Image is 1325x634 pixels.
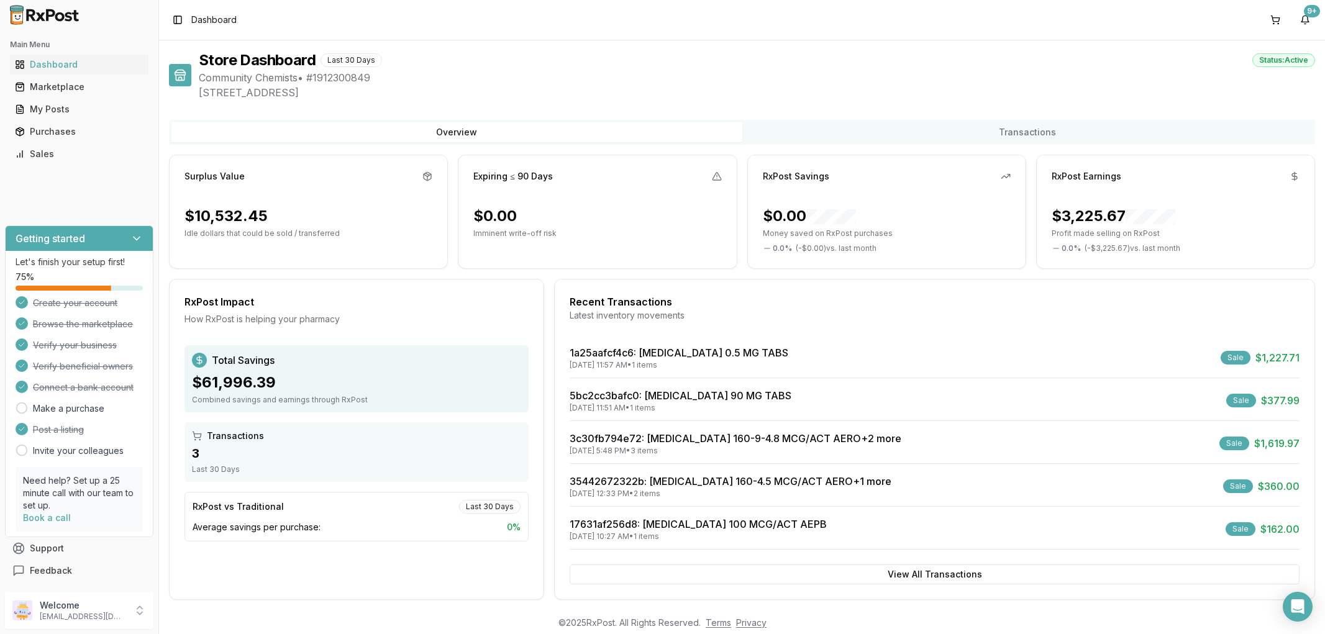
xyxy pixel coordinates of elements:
span: $1,619.97 [1254,436,1300,451]
div: Surplus Value [184,170,245,183]
div: $10,532.45 [184,206,268,226]
h1: Store Dashboard [199,50,316,70]
span: ( - $3,225.67 ) vs. last month [1085,243,1180,253]
div: My Posts [15,103,143,115]
div: Marketplace [15,81,143,93]
div: RxPost Impact [184,294,529,309]
div: Last 30 Days [192,464,521,474]
div: RxPost Savings [763,170,829,183]
button: Transactions [742,122,1313,142]
span: 0 % [507,521,521,533]
span: $377.99 [1261,393,1300,408]
a: Terms [706,617,731,628]
div: Purchases [15,125,143,138]
button: Support [5,537,153,559]
button: Sales [5,144,153,164]
span: Dashboard [191,14,237,26]
div: [DATE] 5:48 PM • 3 items [570,446,901,456]
div: Last 30 Days [459,500,521,514]
span: $162.00 [1260,522,1300,537]
span: [STREET_ADDRESS] [199,85,1315,100]
div: $0.00 [473,206,517,226]
a: Dashboard [10,53,148,76]
div: Status: Active [1252,53,1315,67]
p: Let's finish your setup first! [16,256,143,268]
span: ( - $0.00 ) vs. last month [796,243,877,253]
div: [DATE] 12:33 PM • 2 items [570,489,891,499]
a: Invite your colleagues [33,445,124,457]
button: View All Transactions [570,564,1300,584]
div: Combined savings and earnings through RxPost [192,395,521,405]
div: Sale [1221,351,1250,365]
a: 35442672322b: [MEDICAL_DATA] 160-4.5 MCG/ACT AERO+1 more [570,475,891,487]
p: Need help? Set up a 25 minute call with our team to set up. [23,474,135,512]
div: Sale [1223,479,1253,493]
div: Sales [15,148,143,160]
div: Last 30 Days [321,53,382,67]
div: $0.00 [763,206,856,226]
p: Imminent write-off risk [473,229,721,238]
span: 0.0 % [1062,243,1081,253]
span: Total Savings [212,353,275,368]
span: Post a listing [33,423,84,436]
div: How RxPost is helping your pharmacy [184,313,529,325]
span: 75 % [16,271,34,283]
div: [DATE] 11:57 AM • 1 items [570,360,788,370]
a: 1a25aafcf4c6: [MEDICAL_DATA] 0.5 MG TABS [570,346,788,359]
span: Feedback [30,564,72,577]
div: $3,225.67 [1052,206,1175,226]
p: Welcome [40,599,126,612]
div: Sale [1226,522,1255,536]
nav: breadcrumb [191,14,237,26]
p: Money saved on RxPost purchases [763,229,1011,238]
h2: Main Menu [10,40,148,50]
a: 5bc2cc3bafc0: [MEDICAL_DATA] 90 MG TABS [570,389,791,402]
button: Feedback [5,559,153,582]
button: Purchases [5,122,153,142]
div: Latest inventory movements [570,309,1300,322]
button: Overview [171,122,742,142]
div: Expiring ≤ 90 Days [473,170,553,183]
div: $61,996.39 [192,373,521,392]
div: RxPost vs Traditional [193,500,284,513]
span: Verify beneficial owners [33,360,133,373]
a: Privacy [736,617,767,628]
a: Sales [10,143,148,165]
span: 0.0 % [773,243,792,253]
span: Connect a bank account [33,381,134,394]
a: Make a purchase [33,402,104,415]
img: RxPost Logo [5,5,84,25]
button: My Posts [5,99,153,119]
p: [EMAIL_ADDRESS][DOMAIN_NAME] [40,612,126,622]
div: 9+ [1304,5,1320,17]
button: Dashboard [5,55,153,75]
a: My Posts [10,98,148,120]
span: Verify your business [33,339,117,351]
button: Marketplace [5,77,153,97]
a: Book a call [23,512,71,523]
div: Recent Transactions [570,294,1300,309]
span: Average savings per purchase: [193,521,321,533]
div: Open Intercom Messenger [1283,592,1313,622]
div: RxPost Earnings [1052,170,1121,183]
span: Transactions [207,430,264,442]
span: Create your account [33,297,117,309]
a: Purchases [10,120,148,143]
span: $1,227.71 [1255,350,1300,365]
div: [DATE] 10:27 AM • 1 items [570,532,827,541]
span: Browse the marketplace [33,318,133,330]
div: Sale [1226,394,1256,407]
p: Profit made selling on RxPost [1052,229,1300,238]
div: [DATE] 11:51 AM • 1 items [570,403,791,413]
div: Dashboard [15,58,143,71]
div: 3 [192,445,521,462]
div: Sale [1219,437,1249,450]
a: 3c30fb794e72: [MEDICAL_DATA] 160-9-4.8 MCG/ACT AERO+2 more [570,432,901,445]
span: $360.00 [1258,479,1300,494]
h3: Getting started [16,231,85,246]
p: Idle dollars that could be sold / transferred [184,229,432,238]
button: 9+ [1295,10,1315,30]
img: User avatar [12,600,32,620]
a: 17631af256d8: [MEDICAL_DATA] 100 MCG/ACT AEPB [570,518,827,530]
span: Community Chemists • # 1912300849 [199,70,1315,85]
